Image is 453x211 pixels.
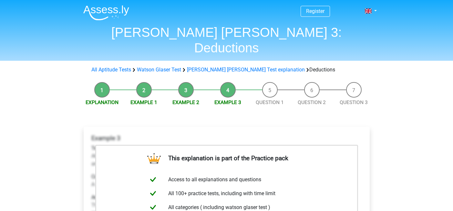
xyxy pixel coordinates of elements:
b: Answer [91,194,108,200]
a: Register [306,8,324,14]
a: [PERSON_NAME] [PERSON_NAME] Test explanation [187,67,305,73]
p: A residence without air conditioning that is not in a popular area will not be expensive. [91,173,362,188]
a: Watson Glaser Test [137,67,181,73]
p: All villas are expensive or located outside of popular areas, but never both and villas are resid... [91,144,362,168]
a: Example 3 [214,99,241,105]
h1: [PERSON_NAME] [PERSON_NAME] 3: Deductions [78,25,375,56]
a: Question 3 [340,99,368,105]
b: Text [91,145,101,151]
b: Conclusion [91,174,117,180]
a: All Aptitude Tests [91,67,131,73]
a: Example 2 [172,99,199,105]
img: Assessly [83,5,129,20]
div: Deductions [89,66,365,74]
a: Question 1 [256,99,284,105]
a: Example 1 [130,99,157,105]
a: Question 2 [298,99,326,105]
b: Example 3 [91,134,120,142]
a: Explanation [86,99,118,105]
